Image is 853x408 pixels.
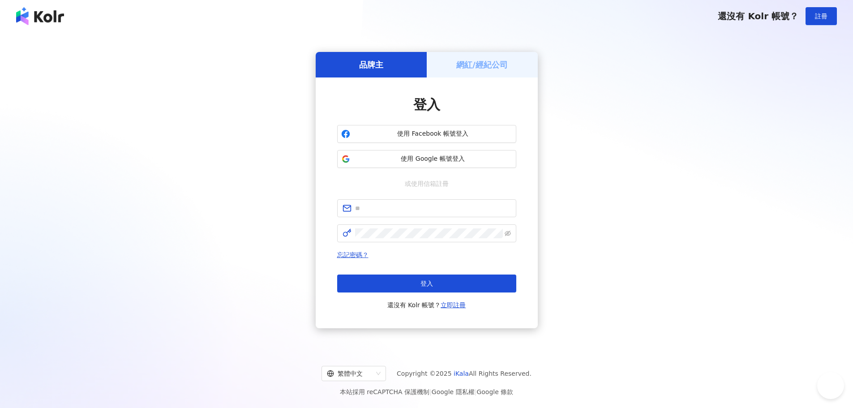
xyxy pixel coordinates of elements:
[806,7,837,25] button: 註冊
[340,387,513,397] span: 本站採用 reCAPTCHA 保護機制
[399,179,455,189] span: 或使用信箱註冊
[387,300,466,310] span: 還沒有 Kolr 帳號？
[454,370,469,377] a: iKala
[815,13,827,20] span: 註冊
[413,97,440,112] span: 登入
[16,7,64,25] img: logo
[337,150,516,168] button: 使用 Google 帳號登入
[505,230,511,236] span: eye-invisible
[456,59,508,70] h5: 網紅/經紀公司
[354,129,512,138] span: 使用 Facebook 帳號登入
[441,301,466,309] a: 立即註冊
[718,11,798,21] span: 還沒有 Kolr 帳號？
[337,125,516,143] button: 使用 Facebook 帳號登入
[475,388,477,395] span: |
[359,59,383,70] h5: 品牌主
[432,388,475,395] a: Google 隱私權
[476,388,513,395] a: Google 條款
[420,280,433,287] span: 登入
[337,275,516,292] button: 登入
[337,251,369,258] a: 忘記密碼？
[397,368,532,379] span: Copyright © 2025 All Rights Reserved.
[817,372,844,399] iframe: Help Scout Beacon - Open
[354,155,512,163] span: 使用 Google 帳號登入
[327,366,373,381] div: 繁體中文
[429,388,432,395] span: |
